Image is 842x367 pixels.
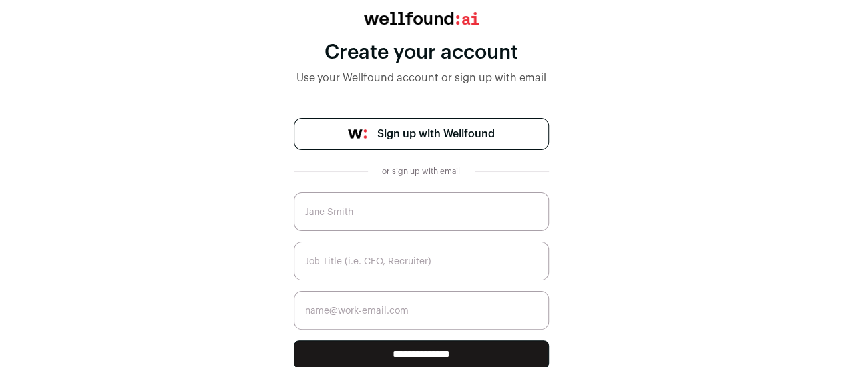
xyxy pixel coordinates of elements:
[294,192,549,231] input: Jane Smith
[294,242,549,280] input: Job Title (i.e. CEO, Recruiter)
[294,291,549,330] input: name@work-email.com
[348,129,367,139] img: wellfound-symbol-flush-black-fb3c872781a75f747ccb3a119075da62bfe97bd399995f84a933054e44a575c4.png
[379,166,464,177] div: or sign up with email
[294,70,549,86] div: Use your Wellfound account or sign up with email
[364,12,479,25] img: wellfound:ai
[377,126,495,142] span: Sign up with Wellfound
[294,118,549,150] a: Sign up with Wellfound
[294,41,549,65] div: Create your account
